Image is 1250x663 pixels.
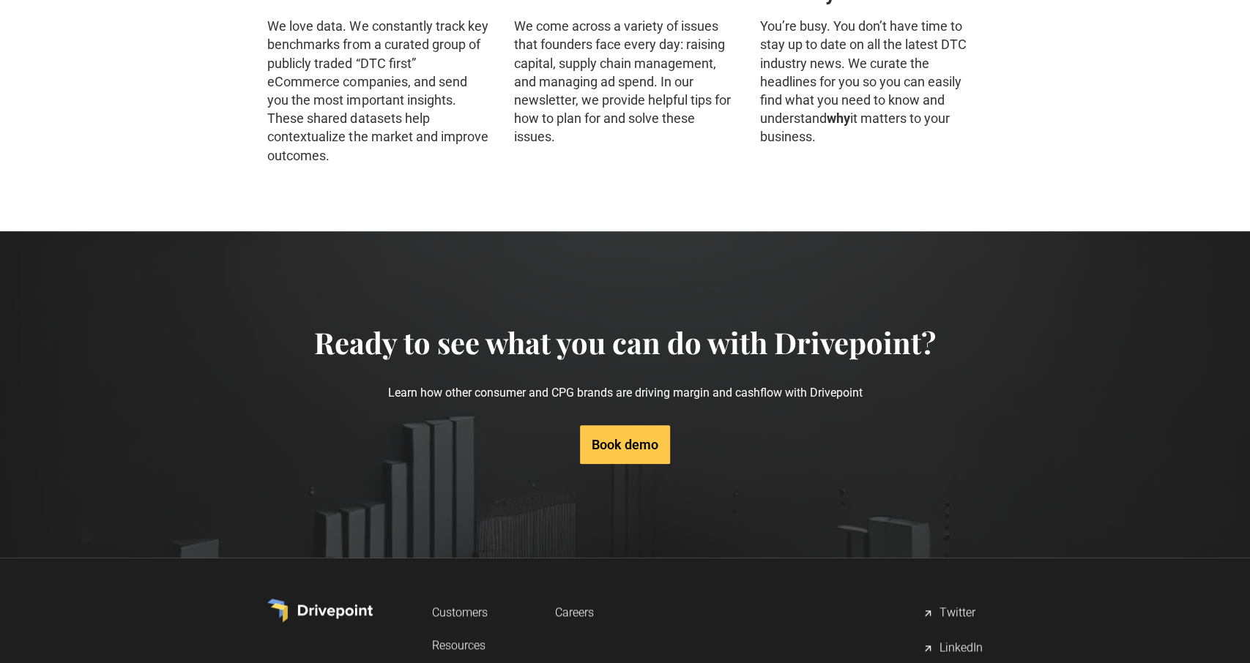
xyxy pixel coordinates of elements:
[922,634,983,663] a: LinkedIn
[314,360,936,425] p: Learn how other consumer and CPG brands are driving margin and cashflow with Drivepoint
[940,640,983,657] div: LinkedIn
[513,17,736,146] p: We come across a variety of issues that founders face every day: raising capital, supply chain ma...
[827,110,850,126] strong: why
[554,599,593,626] a: Careers
[580,425,670,464] a: Book demo
[922,599,983,628] a: Twitter
[760,17,983,146] p: You’re busy. You don’t have time to stay up to date on all the latest DTC industry news. We curat...
[940,604,975,622] div: Twitter
[267,17,490,165] p: We love data. We constantly track key benchmarks from a curated group of publicly traded “DTC fir...
[431,632,496,659] a: Resources
[314,325,936,360] h4: Ready to see what you can do with Drivepoint?
[431,599,496,626] a: Customers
